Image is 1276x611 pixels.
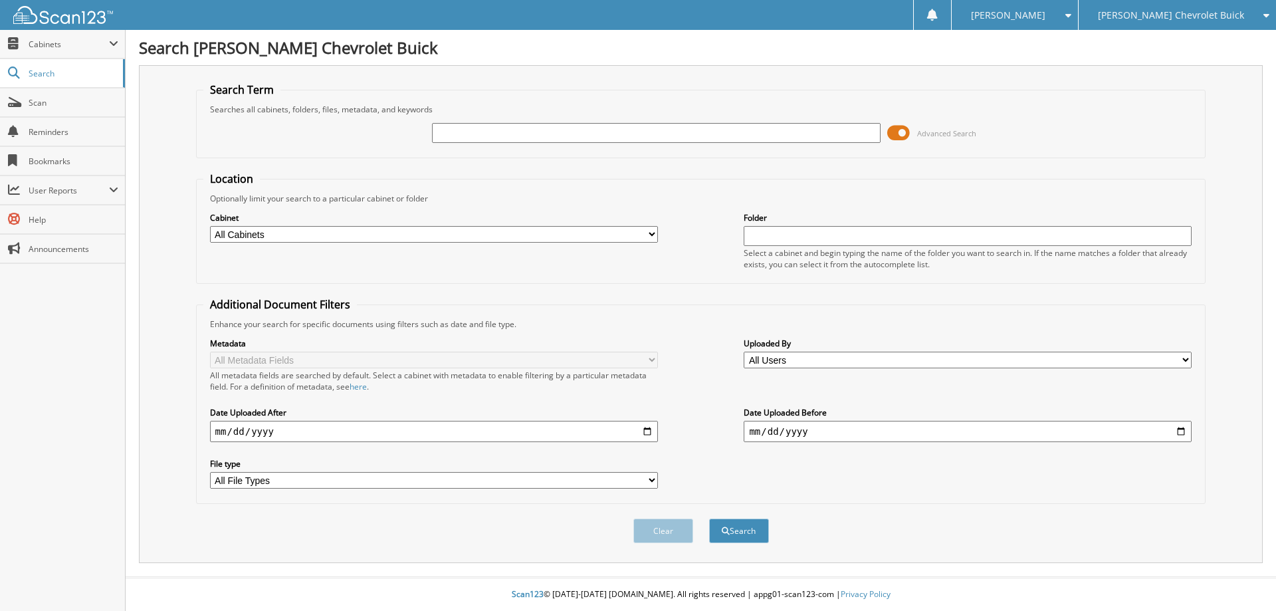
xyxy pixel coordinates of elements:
[29,39,109,50] span: Cabinets
[203,104,1199,115] div: Searches all cabinets, folders, files, metadata, and keywords
[917,128,976,138] span: Advanced Search
[744,247,1192,270] div: Select a cabinet and begin typing the name of the folder you want to search in. If the name match...
[350,381,367,392] a: here
[512,588,544,600] span: Scan123
[29,97,118,108] span: Scan
[29,185,109,196] span: User Reports
[203,82,280,97] legend: Search Term
[633,519,693,543] button: Clear
[203,193,1199,204] div: Optionally limit your search to a particular cabinet or folder
[744,338,1192,349] label: Uploaded By
[203,172,260,186] legend: Location
[203,297,357,312] legend: Additional Document Filters
[126,578,1276,611] div: © [DATE]-[DATE] [DOMAIN_NAME]. All rights reserved | appg01-scan123-com |
[210,370,658,392] div: All metadata fields are searched by default. Select a cabinet with metadata to enable filtering b...
[29,214,118,225] span: Help
[210,407,658,418] label: Date Uploaded After
[29,156,118,167] span: Bookmarks
[210,338,658,349] label: Metadata
[971,11,1045,19] span: [PERSON_NAME]
[29,243,118,255] span: Announcements
[744,212,1192,223] label: Folder
[13,6,113,24] img: scan123-logo-white.svg
[744,421,1192,442] input: end
[29,68,116,79] span: Search
[210,212,658,223] label: Cabinet
[841,588,891,600] a: Privacy Policy
[1098,11,1244,19] span: [PERSON_NAME] Chevrolet Buick
[210,458,658,469] label: File type
[744,407,1192,418] label: Date Uploaded Before
[29,126,118,138] span: Reminders
[139,37,1263,59] h1: Search [PERSON_NAME] Chevrolet Buick
[203,318,1199,330] div: Enhance your search for specific documents using filters such as date and file type.
[709,519,769,543] button: Search
[210,421,658,442] input: start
